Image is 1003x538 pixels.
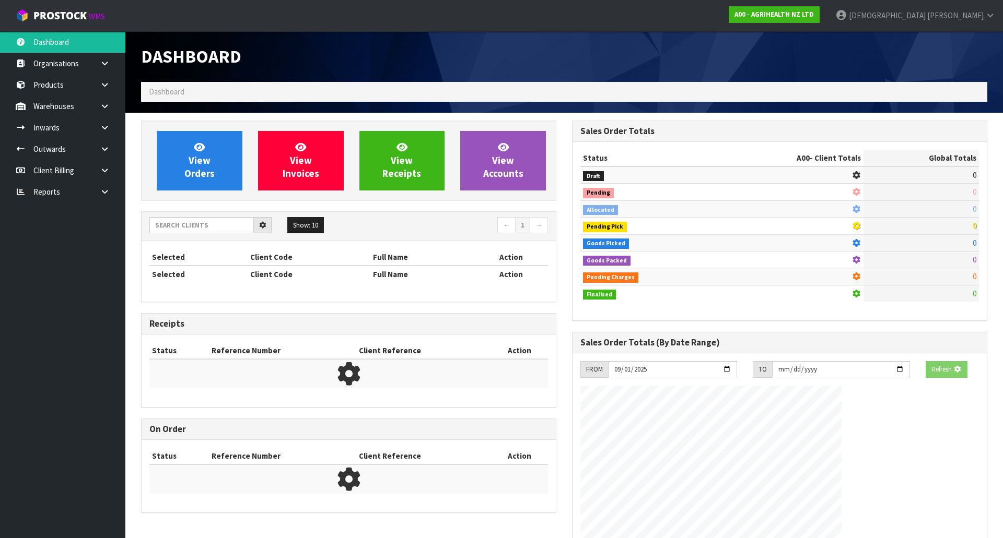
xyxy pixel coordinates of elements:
[359,131,445,190] a: ViewReceipts
[712,150,864,166] th: - Client Totals
[729,6,820,23] a: A00 - AGRIHEALTH NZ LTD
[248,266,370,282] th: Client Code
[474,266,548,282] th: Action
[583,238,629,249] span: Goods Picked
[141,45,241,67] span: Dashboard
[491,448,548,464] th: Action
[149,217,254,233] input: Search clients
[973,289,976,298] span: 0
[583,290,616,300] span: Finalised
[248,249,370,266] th: Client Code
[149,266,248,282] th: Selected
[530,217,548,234] a: →
[580,361,608,378] div: FROM
[580,150,712,166] th: Status
[33,9,87,22] span: ProStock
[583,256,631,266] span: Goods Packed
[356,342,491,359] th: Client Reference
[583,205,618,216] span: Allocated
[382,141,421,180] span: View Receipts
[864,150,979,166] th: Global Totals
[184,141,215,180] span: View Orders
[491,342,548,359] th: Action
[149,87,184,97] span: Dashboard
[849,10,926,20] span: [DEMOGRAPHIC_DATA]
[356,448,491,464] th: Client Reference
[926,361,967,378] button: Refresh
[287,217,324,234] button: Show: 10
[258,131,344,190] a: ViewInvoices
[460,131,546,190] a: ViewAccounts
[973,271,976,281] span: 0
[16,9,29,22] img: cube-alt.png
[583,188,614,198] span: Pending
[580,126,979,136] h3: Sales Order Totals
[973,255,976,265] span: 0
[149,319,548,329] h3: Receipts
[474,249,548,266] th: Action
[149,448,209,464] th: Status
[580,338,979,348] h3: Sales Order Totals (By Date Range)
[734,10,814,19] strong: A00 - AGRIHEALTH NZ LTD
[283,141,319,180] span: View Invoices
[149,249,248,266] th: Selected
[973,238,976,248] span: 0
[483,141,523,180] span: View Accounts
[356,217,548,235] nav: Page navigation
[209,448,357,464] th: Reference Number
[973,204,976,214] span: 0
[209,342,357,359] th: Reference Number
[149,424,548,434] h3: On Order
[583,272,638,283] span: Pending Charges
[89,11,105,21] small: WMS
[753,361,772,378] div: TO
[973,170,976,180] span: 0
[157,131,242,190] a: ViewOrders
[973,187,976,197] span: 0
[927,10,984,20] span: [PERSON_NAME]
[973,221,976,231] span: 0
[515,217,530,234] a: 1
[583,222,627,232] span: Pending Pick
[583,171,604,182] span: Draft
[797,153,810,163] span: A00
[497,217,516,234] a: ←
[370,266,474,282] th: Full Name
[370,249,474,266] th: Full Name
[149,342,209,359] th: Status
